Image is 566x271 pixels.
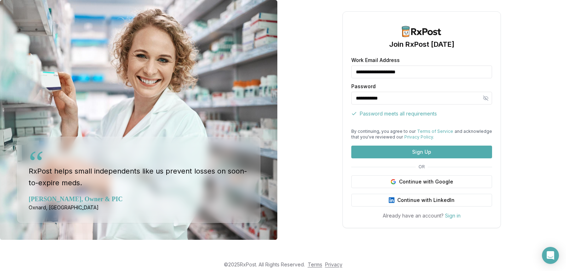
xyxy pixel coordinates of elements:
a: Terms [308,261,322,267]
div: Oxnard, [GEOGRAPHIC_DATA] [29,204,249,211]
blockquote: RxPost helps small independents like us prevent losses on soon-to-expire meds. [29,151,249,188]
span: OR [416,164,428,170]
label: Password [351,84,492,89]
h1: Join RxPost [DATE] [389,39,455,49]
a: Privacy Policy. [404,134,434,140]
button: Continue with Google [351,175,492,188]
button: Sign Up [351,146,492,158]
div: Open Intercom Messenger [542,247,559,264]
button: Continue with LinkedIn [351,194,492,207]
a: Terms of Service [417,129,453,134]
div: “ [29,146,44,180]
img: Google [391,179,396,185]
a: Privacy [325,261,342,267]
span: Password meets all requirements [360,110,437,117]
label: Work Email Address [351,58,492,63]
button: Hide password [479,92,492,105]
img: RxPost Logo [399,26,444,37]
a: Sign in [445,213,461,219]
div: By continuing, you agree to our and acknowledge that you've reviewed our [351,129,492,140]
img: LinkedIn [389,197,394,203]
span: Already have an account? [383,213,444,219]
div: [PERSON_NAME], Owner & PIC [29,194,249,204]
